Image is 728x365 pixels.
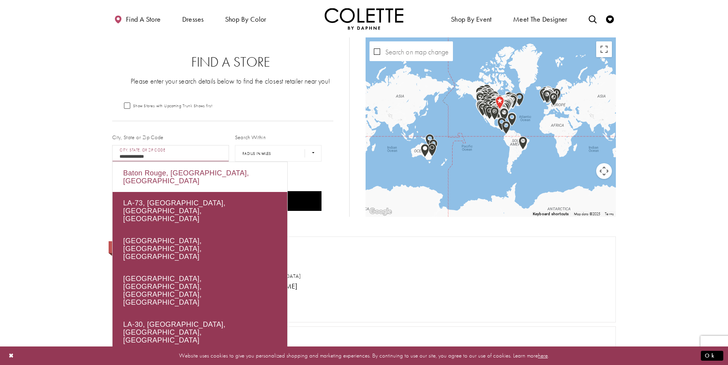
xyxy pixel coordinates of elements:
h2: Gipper Prom [130,330,606,342]
span: Dresses [180,8,206,30]
a: Visit Home Page [325,8,403,30]
a: Terms (opens in new tab) [605,211,613,216]
span: Shop by color [225,15,266,23]
img: Google [368,207,394,217]
span: Shop By Event [449,8,494,30]
h2: Find a Store [128,54,333,70]
span: Map data ©2025 [574,211,601,216]
div: Baton Rouge, [GEOGRAPHIC_DATA], [GEOGRAPHIC_DATA] [113,162,287,192]
div: [GEOGRAPHIC_DATA], [GEOGRAPHIC_DATA], [GEOGRAPHIC_DATA], [GEOGRAPHIC_DATA] [113,268,287,313]
div: Map with store locations [366,37,616,217]
button: Map camera controls [596,163,612,179]
div: LA-73, [GEOGRAPHIC_DATA], [GEOGRAPHIC_DATA], [GEOGRAPHIC_DATA] [113,192,287,230]
label: City, State or Zip Code [112,133,164,141]
input: City, State, or ZIP Code [112,145,229,162]
img: Colette by Daphne [325,8,403,30]
select: Radius In Miles [235,145,322,162]
a: here [538,352,548,359]
span: Find a store [126,15,161,23]
span: Shop By Event [451,15,492,23]
p: Please enter your search details below to find the closest retailer near you! [128,76,333,86]
a: Meet the designer [511,8,569,30]
span: Dresses [182,15,204,23]
div: [GEOGRAPHIC_DATA], [GEOGRAPHIC_DATA], [GEOGRAPHIC_DATA] [113,230,287,268]
a: Open this area in Google Maps (opens a new window) [368,207,394,217]
span: Meet the designer [513,15,567,23]
button: Keyboard shortcuts [532,211,569,217]
a: Toggle search [587,8,599,30]
a: Check Wishlist [604,8,616,30]
button: Toggle fullscreen view [596,41,612,57]
a: Find a store [112,8,163,30]
button: Close Dialog [5,349,18,363]
p: Website uses cookies to give you personalized shopping and marketing experiences. By continuing t... [57,350,671,361]
div: LA-30, [GEOGRAPHIC_DATA], [GEOGRAPHIC_DATA], [GEOGRAPHIC_DATA] [113,313,287,351]
label: Search Within [235,133,266,141]
h2: Amelishan Bridal [130,258,606,270]
span: Shop by color [223,8,268,30]
button: Submit Dialog [701,351,723,361]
